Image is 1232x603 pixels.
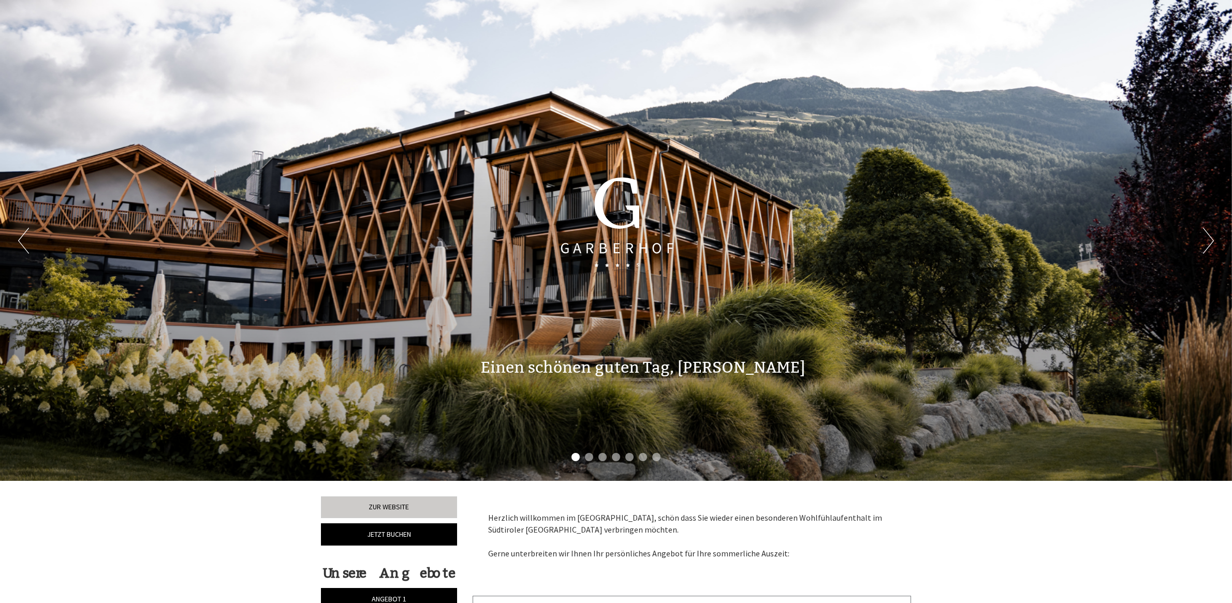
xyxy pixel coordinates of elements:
[488,512,896,559] p: Herzlich willkommen im [GEOGRAPHIC_DATA], schön dass Sie wieder einen besonderen Wohlfühlaufentha...
[18,228,29,254] button: Previous
[480,359,805,376] h1: Einen schönen guten Tag, [PERSON_NAME]
[321,564,457,583] div: Unsere Angebote
[321,496,457,518] a: Zur Website
[1203,228,1214,254] button: Next
[321,523,457,546] a: Jetzt buchen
